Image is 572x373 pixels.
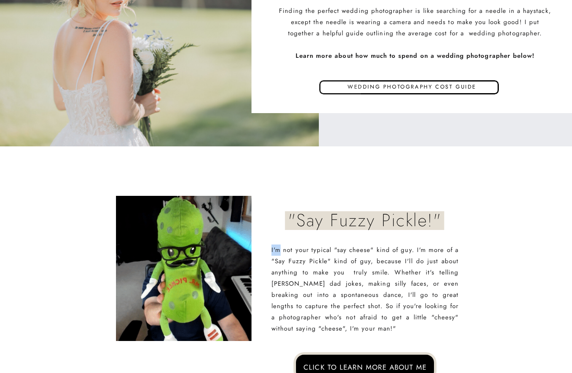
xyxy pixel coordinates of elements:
p: I'm not your typical "say cheese" kind of guy. I'm more of a "Say Fuzzy Pickle" kind of guy, beca... [271,245,459,341]
p: Finding the perfect wedding photographer is like searching for a needle in a haystack, except the... [278,6,552,74]
b: Learn more about how much to spend on a wedding photographer below! [296,52,535,61]
a: Wedding photography cost guide [300,82,524,95]
p: "Say Fuzzy Pickle!" [266,210,464,232]
a: Click to Learn More About Me [297,363,433,372]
